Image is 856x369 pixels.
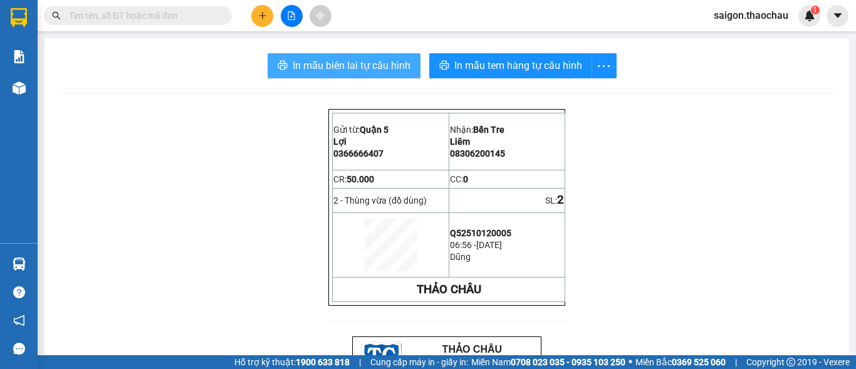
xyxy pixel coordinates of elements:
span: In mẫu tem hàng tự cấu hình [454,58,582,73]
span: message [13,343,25,355]
button: caret-down [827,5,848,27]
p: Gửi từ: [333,125,448,135]
span: 0366666407 [333,148,384,159]
span: Dũng [450,252,471,262]
p: Nhận: [450,125,564,135]
span: Miền Nam [471,355,625,369]
button: aim [310,5,331,27]
span: more [592,58,616,74]
strong: 0708 023 035 - 0935 103 250 [511,357,625,367]
img: warehouse-icon [13,257,26,271]
strong: 0369 525 060 [672,357,726,367]
sup: 1 [811,6,820,14]
span: Q52510120005 [450,228,511,238]
span: 2 - Thùng vừa (đồ dùng) [333,195,427,205]
span: Bến Tre [473,125,504,135]
button: more [592,53,617,78]
span: plus [258,11,267,20]
button: printerIn mẫu biên lai tự cấu hình [268,53,420,78]
span: THẢO CHÂU [442,344,502,355]
td: CR: [333,170,449,189]
span: saigon.thaochau [704,8,798,23]
input: Tìm tên, số ĐT hoặc mã đơn [69,9,217,23]
span: 1 [813,6,817,14]
span: 2 [557,193,564,207]
span: 08306200145 [450,148,505,159]
span: Liêm [450,137,470,147]
button: file-add [281,5,303,27]
span: file-add [287,11,296,20]
td: CC: [449,170,565,189]
span: printer [439,60,449,72]
span: 06:56 - [450,240,476,250]
strong: THẢO CHÂU [417,283,481,296]
span: | [735,355,737,369]
span: | [359,355,361,369]
span: caret-down [832,10,843,21]
span: copyright [786,358,795,366]
strong: 1900 633 818 [296,357,350,367]
img: logo-vxr [11,8,27,27]
span: [DATE] [476,240,502,250]
span: In mẫu biên lai tự cấu hình [293,58,410,73]
span: search [52,11,61,20]
span: Cung cấp máy in - giấy in: [370,355,468,369]
span: Miền Bắc [635,355,726,369]
span: notification [13,314,25,326]
span: 50.000 [347,174,374,184]
span: aim [316,11,325,20]
img: icon-new-feature [804,10,815,21]
span: question-circle [13,286,25,298]
span: ⚪️ [629,360,632,365]
span: Quận 5 [360,125,389,135]
img: warehouse-icon [13,81,26,95]
img: solution-icon [13,50,26,63]
span: printer [278,60,288,72]
button: printerIn mẫu tem hàng tự cấu hình [429,53,592,78]
span: 0 [463,174,468,184]
span: Lợi [333,137,347,147]
button: plus [251,5,273,27]
span: Hỗ trợ kỹ thuật: [234,355,350,369]
span: SL: [545,195,557,205]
